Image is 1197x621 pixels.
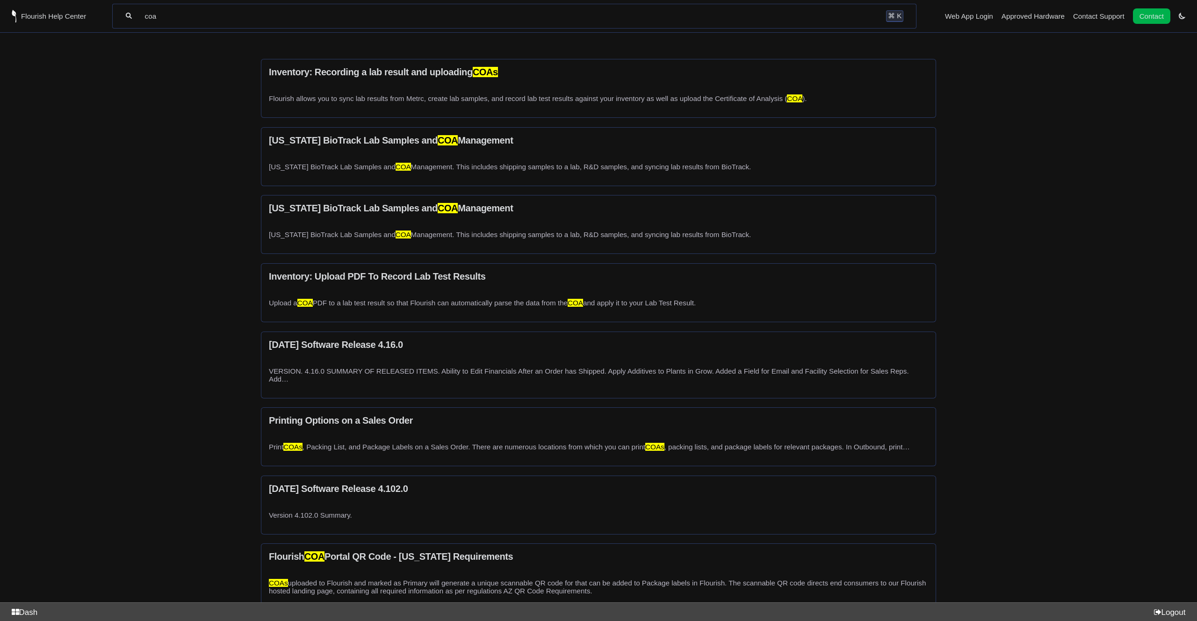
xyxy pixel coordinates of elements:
[568,299,583,307] mark: COA
[144,12,874,21] input: Help Me With...
[1073,12,1125,20] a: Contact Support navigation item
[261,476,936,534] a: 2024.03.05 Software Release 4.102.0 article card
[269,511,928,519] p: Version 4.102.0 Summary.
[1179,12,1185,20] a: Switch dark mode setting
[269,443,928,451] p: Print , Packing List, and Package Labels on a Sales Order. There are numerous locations from whic...
[645,443,664,451] mark: COAs
[21,12,86,20] span: Flourish Help Center
[269,94,928,102] p: Flourish allows you to sync lab results from Metrc, create lab samples, and record lab test resul...
[269,579,288,587] mark: COAs
[269,135,928,146] h3: [US_STATE] BioTrack Lab Samples and Management
[269,484,928,494] h3: [DATE] Software Release 4.102.0
[12,10,86,22] a: Flourish Help Center
[269,163,928,171] p: [US_STATE] BioTrack Lab Samples and Management. This includes shipping samples to a lab, R&D samp...
[438,135,458,145] mark: COA
[269,339,928,350] h3: [DATE] Software Release 4.16.0
[269,67,928,78] h3: Inventory: Recording a lab result and uploading
[261,127,936,186] a: New York BioTrack Lab Samples and COA Management article card
[1002,12,1065,20] a: Approved Hardware navigation item
[269,231,928,239] p: [US_STATE] BioTrack Lab Samples and Management. This includes shipping samples to a lab, R&D samp...
[261,263,936,322] a: Inventory: Upload PDF To Record Lab Test Results article card
[787,94,802,102] mark: COA
[269,203,928,214] h3: [US_STATE] BioTrack Lab Samples and Management
[261,543,936,610] a: Flourish COA Portal QR Code - Arizona Requirements article card
[473,67,498,77] mark: COAs
[945,12,993,20] a: Web App Login navigation item
[7,608,37,617] a: Dash
[1133,8,1170,24] a: Contact
[888,12,895,20] kbd: ⌘
[261,59,936,118] a: Inventory: Recording a lab result and uploading COAs article card
[269,271,928,282] h3: Inventory: Upload PDF To Record Lab Test Results
[12,10,16,22] img: Flourish Help Center Logo
[1131,10,1173,23] li: Contact desktop
[261,407,936,466] a: Printing Options on a Sales Order article card
[269,415,928,426] h3: Printing Options on a Sales Order
[897,12,901,20] kbd: K
[269,299,928,307] p: Upload a PDF to a lab test result so that Flourish can automatically parse the data from the and ...
[438,203,458,213] mark: COA
[283,443,303,451] mark: COAs
[261,195,936,254] a: Florida BioTrack Lab Samples and COA Management article card
[396,163,411,171] mark: COA
[269,367,928,383] p: VERSION. 4.16.0 SUMMARY OF RELEASED ITEMS. Ability to Edit Financials After an Order has Shipped....
[304,551,324,562] mark: COA
[396,231,411,239] mark: COA
[297,299,313,307] mark: COA
[261,332,936,398] a: 2020.07.13 Software Release 4.16.0 article card
[269,551,928,562] h3: Flourish Portal QR Code - [US_STATE] Requirements
[269,579,928,595] p: uploaded to Flourish and marked as Primary will generate a unique scannable QR code for that can ...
